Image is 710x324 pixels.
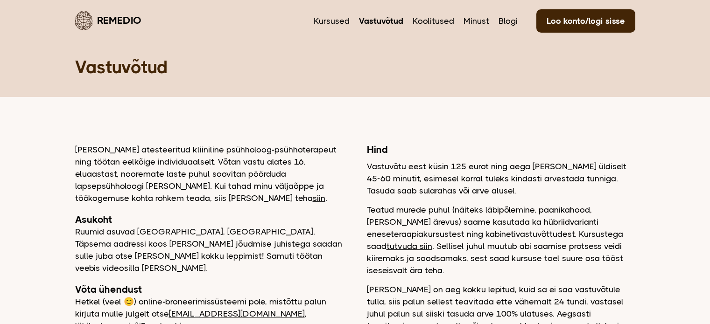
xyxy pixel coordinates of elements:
a: Koolitused [413,15,454,27]
a: tutvuda siin [387,241,432,251]
a: Blogi [499,15,518,27]
p: Teatud murede puhul (näiteks läbipõlemine, paanikahood, [PERSON_NAME] ärevus) saame kasutada ka h... [367,204,635,276]
a: [EMAIL_ADDRESS][DOMAIN_NAME] [169,309,305,318]
a: Remedio [75,9,141,31]
p: [PERSON_NAME] atesteeritud kliiniline psühholoog-psühhoterapeut ning töötan eelkõige individuaals... [75,144,344,204]
h2: Hind [367,144,635,156]
p: Vastuvõtu eest küsin 125 eurot ning aega [PERSON_NAME] üldiselt 45-60 minutit, esimesel korral tu... [367,160,635,197]
a: siin [313,193,325,203]
h2: Võta ühendust [75,283,344,296]
a: Vastuvõtud [359,15,403,27]
p: Ruumid asuvad [GEOGRAPHIC_DATA], [GEOGRAPHIC_DATA]. Täpsema aadressi koos [PERSON_NAME] jõudmise ... [75,226,344,274]
a: Kursused [314,15,350,27]
a: Minust [464,15,489,27]
a: Loo konto/logi sisse [536,9,635,33]
h1: Vastuvõtud [75,56,635,78]
img: Remedio logo [75,11,92,30]
h2: Asukoht [75,214,344,226]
